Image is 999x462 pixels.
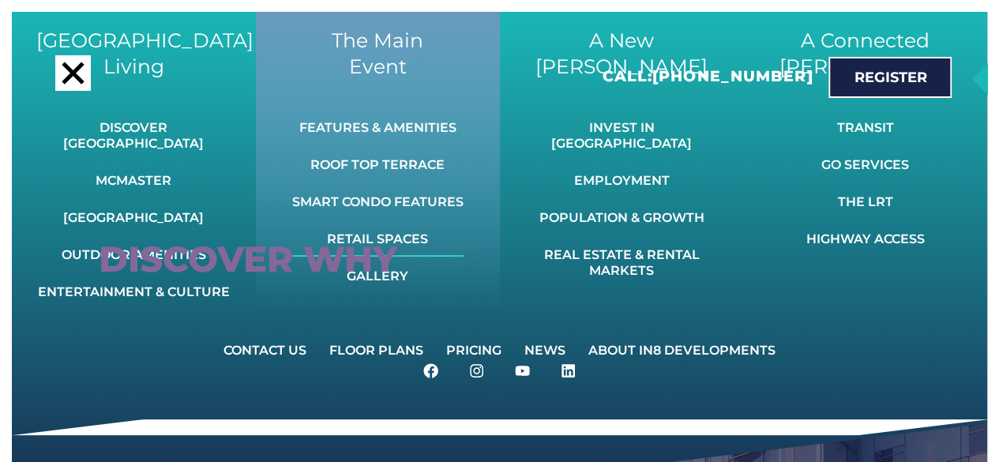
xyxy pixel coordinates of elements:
a: GO Services [806,148,925,182]
a: Register [828,57,952,98]
span: Register [854,70,926,85]
a: [GEOGRAPHIC_DATA] [36,201,231,235]
nav: Menu [292,111,464,294]
a: Pricing [436,333,512,368]
a: Retail Spaces [292,222,464,257]
nav: Menu [806,111,925,257]
a: Outdoor Amenities [36,238,231,272]
nav: Menu [36,111,231,310]
a: News [514,333,576,368]
nav: Menu [213,333,786,368]
a: Discover [GEOGRAPHIC_DATA] [36,111,231,161]
a: Transit [806,111,925,145]
a: Floor Plans [319,333,434,368]
nav: Menu [524,111,719,288]
a: [PHONE_NUMBER] [652,67,813,85]
a: The LRT [806,185,925,220]
a: Roof Top Terrace [292,148,464,182]
h2: Call: [602,67,813,87]
a: McMaster [36,163,231,198]
a: About IN8 Developments [578,333,786,368]
a: Features & Amenities [292,111,464,145]
a: Invest In [GEOGRAPHIC_DATA] [524,111,719,161]
a: Smart Condo Features [292,185,464,220]
a: Real Estate & Rental Markets [524,238,719,288]
div: Discover why [99,243,430,276]
a: Population & Growth [524,201,719,235]
a: Highway Access [806,222,925,257]
a: Contact Us [213,333,317,368]
a: Employment [524,163,719,198]
a: Entertainment & Culture [36,275,231,310]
